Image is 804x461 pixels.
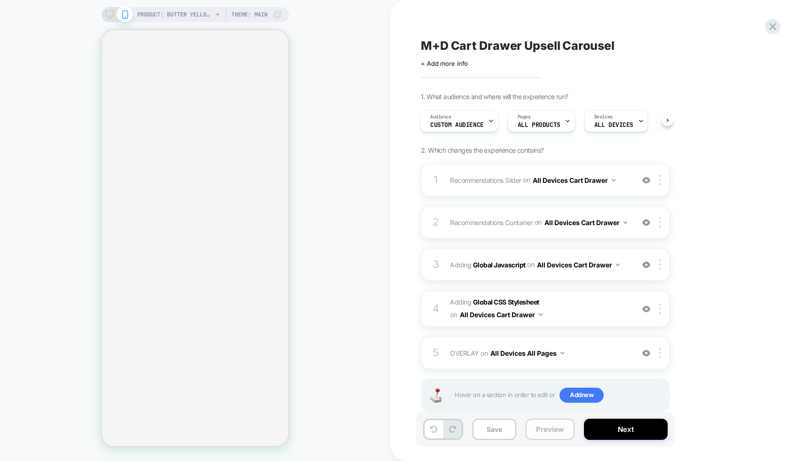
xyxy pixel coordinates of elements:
b: Global Javascript [473,260,526,268]
span: 2. Which changes the experience contains? [421,146,544,154]
b: Global CSS Stylesheet [473,298,539,306]
span: on [481,347,488,359]
span: Add new [560,388,604,403]
span: Theme: MAIN [231,7,268,22]
span: Custom Audience [430,122,484,128]
span: M+D Cart Drawer Upsell Carousel [421,39,615,53]
div: 1 [431,171,441,189]
div: 2 [431,213,441,232]
button: Save [473,419,516,440]
img: close [659,304,661,314]
span: Devices [594,114,613,120]
span: Pages [518,114,531,120]
button: All Devices Cart Drawer [460,308,543,321]
span: ALL PRODUCTS [518,122,560,128]
img: crossed eye [642,261,650,269]
span: on [535,216,542,228]
img: down arrow [560,352,564,354]
img: close [659,175,661,185]
div: 4 [431,299,441,318]
span: OVERLAY [450,349,479,357]
img: close [659,217,661,227]
span: Hover on a section in order to edit or [455,388,664,403]
span: 1. What audience and where will the experience run? [421,93,568,101]
button: Preview [526,419,575,440]
img: down arrow [616,264,620,266]
span: Recommendations Container [450,218,533,226]
img: crossed eye [642,349,650,357]
button: All Devices Cart Drawer [537,258,620,272]
img: down arrow [612,179,615,181]
span: on [527,258,534,270]
span: on [450,309,457,320]
button: All Devices Cart Drawer [533,173,615,187]
img: down arrow [623,221,627,224]
button: All Devices All Pages [490,346,564,360]
span: ALL DEVICES [594,122,633,128]
span: on [523,174,530,186]
span: + Add more info [421,60,468,67]
span: Adding [450,296,629,321]
div: 3 [431,255,441,274]
img: close [659,348,661,358]
span: Audience [430,114,451,120]
span: Adding [450,258,629,272]
img: crossed eye [642,219,650,227]
img: down arrow [539,313,543,316]
img: crossed eye [642,176,650,184]
span: Recommendations Slider [450,176,521,184]
button: All Devices Cart Drawer [544,216,627,229]
img: close [659,259,661,270]
img: crossed eye [642,305,650,313]
img: Joystick [426,388,445,403]
button: Next [584,419,668,440]
span: PRODUCT: Butter Yellow Drop Waist [PERSON_NAME] Midi Dress [d250446ylw] [137,7,213,22]
div: 5 [431,344,441,362]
